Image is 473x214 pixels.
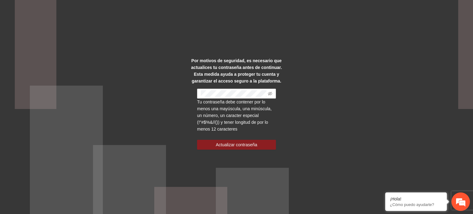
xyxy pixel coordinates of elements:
span: Tu contraseña debe contener por lo menos una mayúscula, una minúscula, un número, un caracter esp... [197,99,272,131]
button: Actualizar contraseña [197,140,276,150]
strong: Por motivos de seguridad, es necesario que actualices tu contraseña antes de continuar. Esta medi... [191,58,282,83]
span: Actualizar contraseña [216,141,257,148]
div: Chatee con nosotros ahora [32,31,103,39]
div: ¡Hola! [390,196,442,201]
span: eye-invisible [268,91,272,96]
p: ¿Cómo puedo ayudarte? [390,202,442,207]
span: Estamos en línea. [36,71,85,133]
textarea: Escriba su mensaje y pulse “Intro” [3,146,117,168]
div: Minimizar ventana de chat en vivo [101,3,116,18]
